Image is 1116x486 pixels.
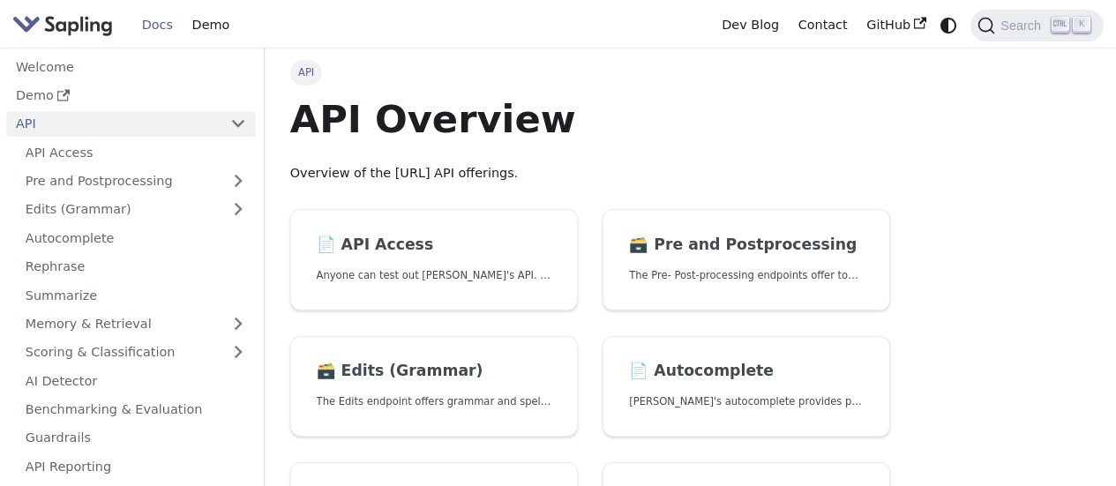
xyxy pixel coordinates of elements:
h2: Autocomplete [629,362,864,381]
a: GitHub [857,11,935,39]
a: Benchmarking & Evaluation [16,397,256,422]
span: API [290,60,323,85]
button: Collapse sidebar category 'API' [221,111,256,137]
a: 🗃️ Edits (Grammar)The Edits endpoint offers grammar and spell checking. [290,336,578,437]
a: 🗃️ Pre and PostprocessingThe Pre- Post-processing endpoints offer tools for preparing your text d... [603,209,890,310]
a: Dev Blog [712,11,788,39]
a: 📄️ API AccessAnyone can test out [PERSON_NAME]'s API. To get started with the API, simply: [290,209,578,310]
a: AI Detector [16,368,256,393]
h1: API Overview [290,95,891,143]
a: Welcome [6,54,256,79]
p: Overview of the [URL] API offerings. [290,163,891,184]
a: Autocomplete [16,225,256,250]
a: Edits (Grammar) [16,197,256,222]
a: Scoring & Classification [16,340,256,365]
button: Switch between dark and light mode (currently system mode) [936,12,962,38]
p: The Edits endpoint offers grammar and spell checking. [317,393,551,410]
a: Demo [6,83,256,108]
a: Demo [183,11,239,39]
h2: Edits (Grammar) [317,362,551,381]
a: Pre and Postprocessing [16,168,256,194]
button: Search (Ctrl+K) [970,10,1103,41]
p: Anyone can test out Sapling's API. To get started with the API, simply: [317,267,551,284]
img: Sapling.ai [12,12,113,38]
kbd: K [1073,17,1090,33]
h2: API Access [317,236,551,255]
p: Sapling's autocomplete provides predictions of the next few characters or words [629,393,864,410]
a: API Access [16,139,256,165]
a: Memory & Retrieval [16,311,256,337]
a: API [6,111,221,137]
a: 📄️ Autocomplete[PERSON_NAME]'s autocomplete provides predictions of the next few characters or words [603,336,890,437]
a: Contact [789,11,858,39]
p: The Pre- Post-processing endpoints offer tools for preparing your text data for ingestation as we... [629,267,864,284]
nav: Breadcrumbs [290,60,891,85]
span: Search [995,19,1052,33]
a: Sapling.ai [12,12,119,38]
h2: Pre and Postprocessing [629,236,864,255]
a: Rephrase [16,254,256,280]
a: API Reporting [16,453,256,479]
a: Summarize [16,282,256,308]
a: Guardrails [16,425,256,451]
a: Docs [132,11,183,39]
